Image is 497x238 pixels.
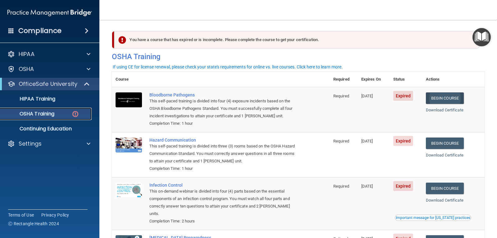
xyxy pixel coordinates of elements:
[112,52,485,61] h4: OSHA Training
[7,80,90,88] a: OfficeSafe University
[149,217,299,225] div: Completion Time: 2 hours
[8,221,59,227] span: Ⓒ Rectangle Health 2024
[114,31,480,49] div: You have a course that has expired or is incomplete. Please complete the course to get your certi...
[149,188,299,217] div: This on-demand webinar is divided into four (4) parts based on the essential components of an inf...
[7,140,90,147] a: Settings
[149,183,299,188] a: Infection Control
[7,50,90,58] a: HIPAA
[426,92,464,104] a: Begin Course
[472,28,491,46] button: Open Resource Center
[118,36,126,44] img: exclamation-circle-solid-danger.72ef9ffc.png
[112,64,344,70] button: If using CE for license renewal, please check your state's requirements for online vs. live cours...
[149,120,299,127] div: Completion Time: 1 hour
[393,181,413,191] span: Expired
[7,65,90,73] a: OSHA
[4,111,54,117] p: OSHA Training
[19,80,77,88] p: OfficeSafe University
[149,92,299,97] a: Bloodborne Pathogens
[396,216,470,220] div: Important message for [US_STATE] practices
[422,72,485,87] th: Actions
[426,108,463,112] a: Download Certificate
[390,72,422,87] th: Status
[19,50,34,58] p: HIPAA
[393,91,413,101] span: Expired
[333,139,349,143] span: Required
[18,26,62,35] h4: Compliance
[149,97,299,120] div: This self-paced training is divided into four (4) exposure incidents based on the OSHA Bloodborne...
[333,94,349,98] span: Required
[361,139,373,143] span: [DATE]
[395,215,471,221] button: Read this if you are a dental practitioner in the state of CA
[330,72,358,87] th: Required
[71,110,79,118] img: danger-circle.6113f641.png
[7,7,92,19] img: PMB logo
[149,138,299,142] a: Hazard Communication
[19,140,42,147] p: Settings
[41,212,69,218] a: Privacy Policy
[426,198,463,203] a: Download Certificate
[4,126,89,132] p: Continuing Education
[393,136,413,146] span: Expired
[426,153,463,157] a: Download Certificate
[149,165,299,172] div: Completion Time: 1 hour
[426,138,464,149] a: Begin Course
[333,184,349,189] span: Required
[8,212,34,218] a: Terms of Use
[113,65,343,69] div: If using CE for license renewal, please check your state's requirements for online vs. live cours...
[426,183,464,194] a: Begin Course
[19,65,34,73] p: OSHA
[361,94,373,98] span: [DATE]
[149,142,299,165] div: This self-paced training is divided into three (3) rooms based on the OSHA Hazard Communication S...
[358,72,390,87] th: Expires On
[361,184,373,189] span: [DATE]
[4,96,55,102] p: HIPAA Training
[112,72,146,87] th: Course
